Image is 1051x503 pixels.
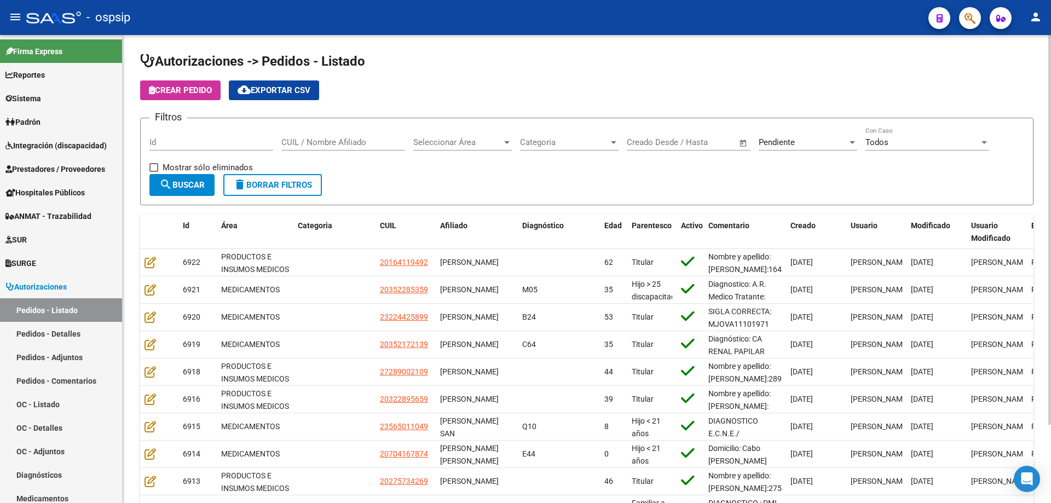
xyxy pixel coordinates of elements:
[221,422,280,431] span: MEDICAMENTOS
[604,285,613,294] span: 35
[223,174,322,196] button: Borrar Filtros
[293,214,376,250] datatable-header-cell: Categoria
[911,449,933,458] span: [DATE]
[5,69,45,81] span: Reportes
[380,367,428,376] span: 27289002109
[440,477,499,485] span: [PERSON_NAME]
[5,163,105,175] span: Prestadores / Proveedores
[522,313,536,321] span: B24
[911,221,950,230] span: Modificado
[967,214,1027,250] datatable-header-cell: Usuario Modificado
[522,285,538,294] span: M05
[737,137,750,149] button: Open calendar
[911,367,933,376] span: [DATE]
[5,92,41,105] span: Sistema
[5,257,36,269] span: SURGE
[632,367,654,376] span: Titular
[440,367,499,376] span: [PERSON_NAME]
[1014,466,1040,492] div: Open Intercom Messenger
[790,258,813,267] span: [DATE]
[380,258,428,267] span: 20164119492
[380,449,428,458] span: 20704167874
[851,313,909,321] span: [PERSON_NAME]
[380,285,428,294] span: 20352285359
[851,367,909,376] span: [PERSON_NAME]
[233,180,312,190] span: Borrar Filtros
[971,258,1030,267] span: [PERSON_NAME]
[149,174,215,196] button: Buscar
[604,258,613,267] span: 62
[522,340,536,349] span: C64
[140,54,365,69] span: Autorizaciones -> Pedidos - Listado
[229,80,319,100] button: Exportar CSV
[221,362,289,383] span: PRODUCTOS E INSUMOS MEDICOS
[183,422,200,431] span: 6915
[971,285,1030,294] span: [PERSON_NAME]
[971,477,1030,485] span: [PERSON_NAME]
[440,221,467,230] span: Afiliado
[911,258,933,267] span: [DATE]
[632,221,672,230] span: Parentesco
[851,285,909,294] span: [PERSON_NAME]
[522,422,536,431] span: Q10
[221,389,289,411] span: PRODUCTOS E INSUMOS MEDICOS
[178,214,217,250] datatable-header-cell: Id
[971,340,1030,349] span: [PERSON_NAME]
[163,161,253,174] span: Mostrar sólo eliminados
[183,477,200,485] span: 6913
[632,395,654,403] span: Titular
[183,313,200,321] span: 6920
[790,367,813,376] span: [DATE]
[971,449,1030,458] span: [PERSON_NAME]
[911,285,933,294] span: [DATE]
[759,137,795,147] span: Pendiente
[221,221,238,230] span: Área
[971,313,1030,321] span: [PERSON_NAME]
[140,80,221,100] button: Crear Pedido
[440,258,499,267] span: [PERSON_NAME]
[632,477,654,485] span: Titular
[518,214,600,250] datatable-header-cell: Diagnóstico
[604,367,613,376] span: 44
[159,178,172,191] mat-icon: search
[632,280,680,301] span: Hijo > 25 discapacitado
[851,395,909,403] span: [PERSON_NAME]
[627,137,662,147] input: Start date
[5,234,27,246] span: SUR
[5,45,62,57] span: Firma Express
[677,214,704,250] datatable-header-cell: Activo
[911,477,933,485] span: [DATE]
[238,83,251,96] mat-icon: cloud_download
[906,214,967,250] datatable-header-cell: Modificado
[790,221,816,230] span: Creado
[911,422,933,431] span: [DATE]
[9,10,22,24] mat-icon: menu
[5,116,41,128] span: Padrón
[708,280,841,425] span: Diagnostico: A.R. Medico Tratante: [PERSON_NAME] Teléfono: [PHONE_NUMBER]/[PHONE_NUMBER] Correo e...
[238,85,310,95] span: Exportar CSV
[86,5,130,30] span: - ospsip
[790,395,813,403] span: [DATE]
[911,340,933,349] span: [DATE]
[971,367,1030,376] span: [PERSON_NAME]
[5,281,67,293] span: Autorizaciones
[183,449,200,458] span: 6914
[851,449,909,458] span: [PERSON_NAME]
[149,85,212,95] span: Crear Pedido
[5,187,85,199] span: Hospitales Públicos
[1029,10,1042,24] mat-icon: person
[522,221,564,230] span: Diagnóstico
[440,417,499,450] span: [PERSON_NAME] SAN [PERSON_NAME]
[604,221,622,230] span: Edad
[708,221,749,230] span: Comentario
[632,258,654,267] span: Titular
[221,252,289,274] span: PRODUCTOS E INSUMOS MEDICOS
[790,477,813,485] span: [DATE]
[846,214,906,250] datatable-header-cell: Usuario
[632,444,661,465] span: Hijo < 21 años
[183,258,200,267] span: 6922
[217,214,293,250] datatable-header-cell: Área
[183,340,200,349] span: 6919
[440,444,499,465] span: [PERSON_NAME] [PERSON_NAME]
[681,221,703,230] span: Activo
